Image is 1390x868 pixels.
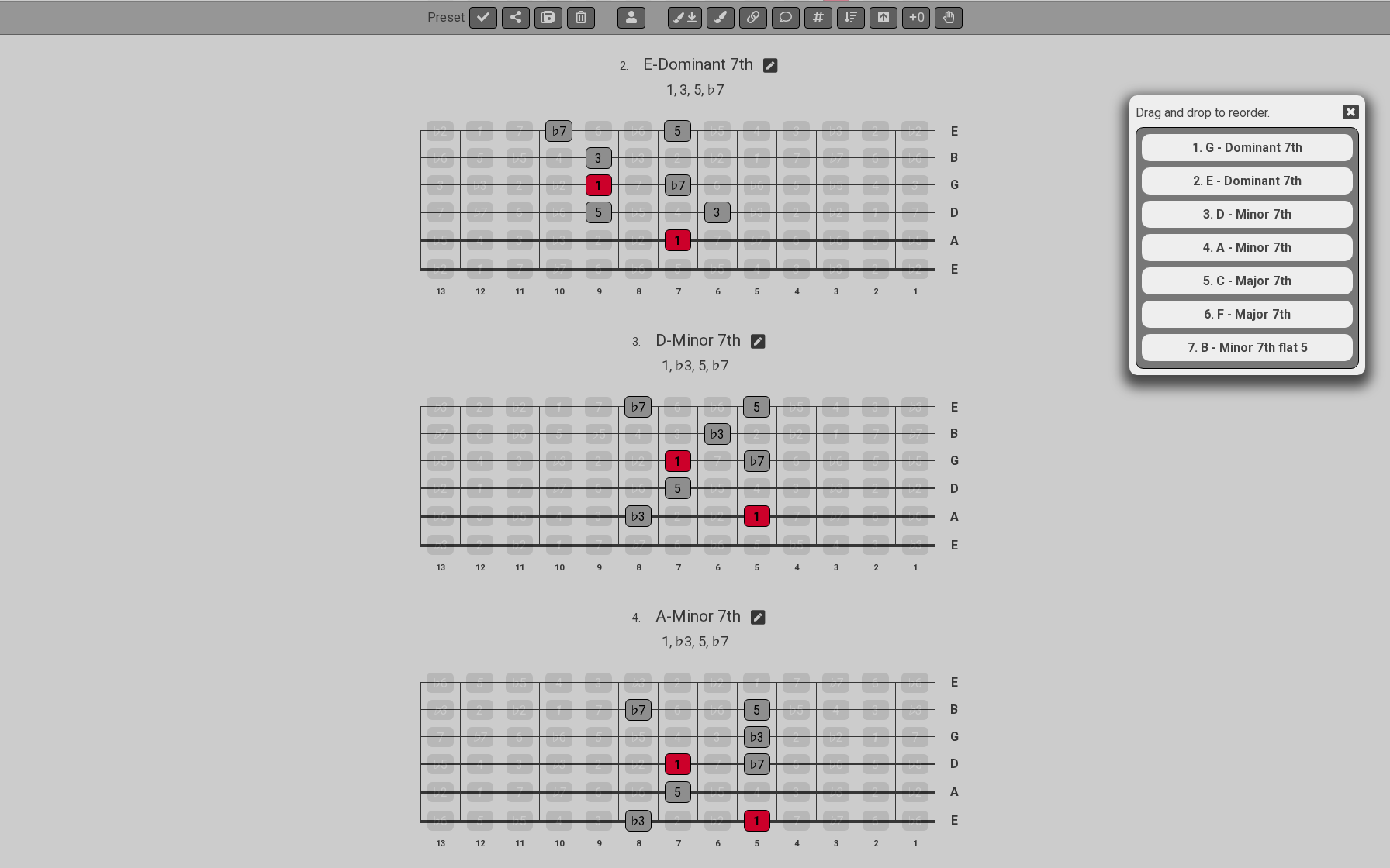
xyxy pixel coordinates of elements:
[1142,267,1353,294] div: 5. C - Major 7th
[1142,134,1353,161] div: 1. G - Dominant 7th
[1142,334,1353,361] div: 7. B - Minor 7th flat 5
[1142,167,1353,195] div: 2. E - Dominant 7th
[1142,234,1353,261] div: 4. A - Minor 7th
[1136,102,1311,127] span: Drag and drop to reorder.
[1142,201,1353,228] div: 3. D - Minor 7th
[1142,301,1353,328] div: 6. F - Major 7th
